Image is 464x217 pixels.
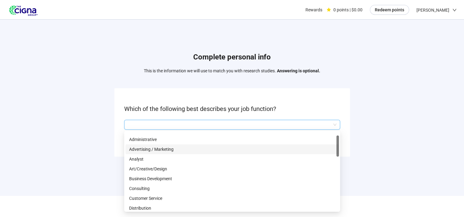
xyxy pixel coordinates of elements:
p: Administrative [129,136,335,143]
p: Customer Service [129,195,335,202]
p: Analyst [129,156,335,162]
p: Advertising / Marketing [129,146,335,153]
p: Art/Creative/Design [129,166,335,172]
button: Redeem points [370,5,409,15]
p: Distribution [129,205,335,211]
p: Business Development [129,175,335,182]
p: Consulting [129,185,335,192]
p: This is the information we will use to match you with research studies. [144,67,320,74]
p: Which of the following best describes your job function? [124,104,340,114]
span: star [327,8,331,12]
span: [PERSON_NAME] [416,0,449,20]
span: Redeem points [375,6,404,13]
h1: Complete personal info [144,51,320,63]
strong: Answering is optional. [277,68,320,73]
span: down [452,8,457,12]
